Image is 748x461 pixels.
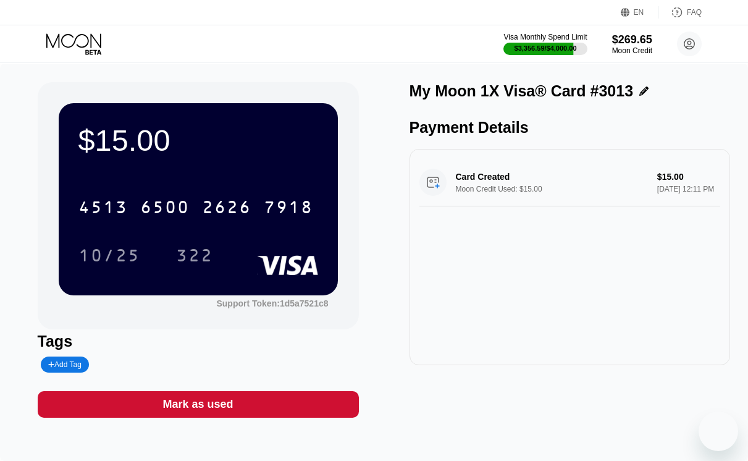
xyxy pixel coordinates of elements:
div: Add Tag [48,360,82,369]
div: EN [621,6,658,19]
div: 6500 [140,199,190,219]
div: $15.00 [78,123,318,158]
div: Support Token: 1d5a7521c8 [216,298,328,308]
div: $269.65 [612,33,652,46]
div: Mark as used [162,397,233,412]
div: Visa Monthly Spend Limit$3,356.59/$4,000.00 [503,33,587,55]
div: Add Tag [41,357,89,373]
div: 4513 [78,199,128,219]
div: FAQ [687,8,702,17]
div: My Moon 1X Visa® Card #3013 [410,82,634,100]
div: 10/25 [69,240,149,271]
div: $269.65Moon Credit [612,33,652,55]
div: Moon Credit [612,46,652,55]
iframe: Button to launch messaging window [699,412,738,451]
div: 4513650026267918 [71,192,321,222]
div: Visa Monthly Spend Limit [503,33,587,41]
div: $3,356.59 / $4,000.00 [515,44,577,52]
div: Payment Details [410,119,731,137]
div: 322 [176,247,213,267]
div: Support Token:1d5a7521c8 [216,298,328,308]
div: FAQ [658,6,702,19]
div: 322 [167,240,222,271]
div: Tags [38,332,359,350]
div: Mark as used [38,391,359,418]
div: 10/25 [78,247,140,267]
div: EN [634,8,644,17]
div: 2626 [202,199,251,219]
div: 7918 [264,199,313,219]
